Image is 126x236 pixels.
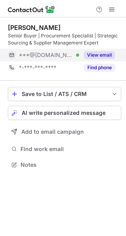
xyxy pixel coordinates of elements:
button: save-profile-one-click [8,87,121,101]
span: Find work email [20,146,118,153]
img: ContactOut v5.3.10 [8,5,55,14]
span: ***@[DOMAIN_NAME] [19,52,73,59]
span: AI write personalized message [22,110,106,116]
button: Reveal Button [84,64,115,72]
button: Find work email [8,144,121,155]
span: Add to email campaign [21,129,84,135]
button: Add to email campaign [8,125,121,139]
button: Notes [8,159,121,170]
button: AI write personalized message [8,106,121,120]
div: [PERSON_NAME] [8,24,61,31]
span: Notes [20,161,118,168]
div: Senior Buyer | Procurement Specialist | Strategic Sourcing & Supplier Management Expert [8,32,121,46]
div: Save to List / ATS / CRM [22,91,107,97]
button: Reveal Button [84,51,115,59]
